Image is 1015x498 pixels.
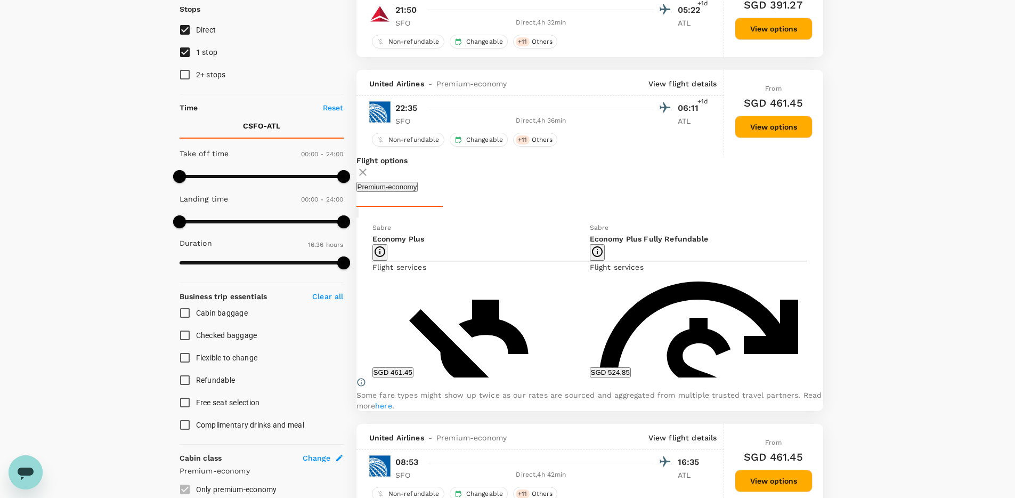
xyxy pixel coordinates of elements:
span: Changeable [462,37,508,46]
span: Cabin baggage [196,309,248,317]
p: Duration [180,238,212,248]
p: CSFO - ATL [243,121,280,131]
p: 08:53 [395,456,419,469]
p: Time [180,102,198,113]
div: Non-refundable [372,35,444,49]
span: 2+ stops [196,70,226,79]
span: + 11 [516,135,529,144]
span: 16.36 hours [308,241,344,248]
span: 00:00 - 24:00 [301,196,344,203]
span: Others [527,135,557,144]
p: ATL [678,18,704,28]
span: United Airlines [369,432,424,443]
p: Flight options [356,155,823,166]
p: ATL [678,116,704,126]
p: SFO [395,18,422,28]
span: Premium-economy [436,78,507,89]
strong: Cabin class [180,454,222,462]
span: From [765,85,782,92]
img: DL [369,3,391,25]
iframe: Button to launch messaging window [9,455,43,489]
span: Only premium-economy [196,485,277,494]
p: SFO [395,470,422,480]
button: SGD 524.85 [590,367,631,377]
span: Flight services [372,263,426,271]
button: View options [735,116,813,138]
span: + 11 [516,37,529,46]
p: 22:35 [395,102,418,115]
button: View options [735,470,813,492]
p: 05:22 [678,4,704,17]
span: Complimentary drinks and meal [196,421,304,429]
div: +11Others [513,35,557,49]
div: Changeable [450,133,508,147]
p: Take off time [180,148,229,159]
span: Free seat selection [196,398,260,407]
p: Economy Plus [372,234,590,244]
strong: Stops [180,5,201,13]
span: Flexible to change [196,354,258,362]
p: Economy Plus Fully Refundable [590,234,807,244]
p: 16:35 [678,456,704,469]
p: Premium-economy [180,465,344,476]
span: Premium-economy [436,432,507,443]
div: Direct , 4h 32min [428,18,654,28]
span: From [765,439,782,446]
span: - [424,432,436,443]
img: UA [369,101,391,123]
p: Some fare types might show up twice as our rates are sourced and aggregated from multiple trusted... [356,390,823,411]
span: Changeable [462,135,508,144]
div: +11Others [513,133,557,147]
p: Clear all [312,291,343,302]
p: 06:11 [678,102,704,115]
p: ATL [678,470,704,480]
span: Non-refundable [384,135,444,144]
span: United Airlines [369,78,424,89]
h6: SGD 461.45 [744,448,803,465]
div: Direct , 4h 36min [428,116,654,126]
img: UA [369,455,391,477]
button: SGD 461.45 [372,367,413,377]
a: here [375,401,392,410]
span: +1d [697,97,708,107]
span: - [424,78,436,89]
span: 00:00 - 24:00 [301,150,344,158]
h6: SGD 461.45 [744,94,803,111]
button: View options [735,18,813,40]
span: Direct [196,26,216,34]
span: 1 stop [196,48,218,57]
p: Reset [323,102,344,113]
span: Flight services [590,263,644,271]
p: SFO [395,116,422,126]
p: 21:50 [395,4,417,17]
button: Premium-economy [356,182,418,192]
div: Changeable [450,35,508,49]
span: Refundable [196,376,236,384]
p: View flight details [648,432,717,443]
div: Direct , 4h 42min [428,470,654,480]
p: Landing time [180,194,229,204]
strong: Business trip essentials [180,292,267,301]
span: Checked baggage [196,331,257,340]
div: Non-refundable [372,133,444,147]
span: Sabre [372,224,392,231]
p: View flight details [648,78,717,89]
span: Sabre [590,224,609,231]
span: Others [527,37,557,46]
span: Change [303,453,331,463]
span: Non-refundable [384,37,444,46]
